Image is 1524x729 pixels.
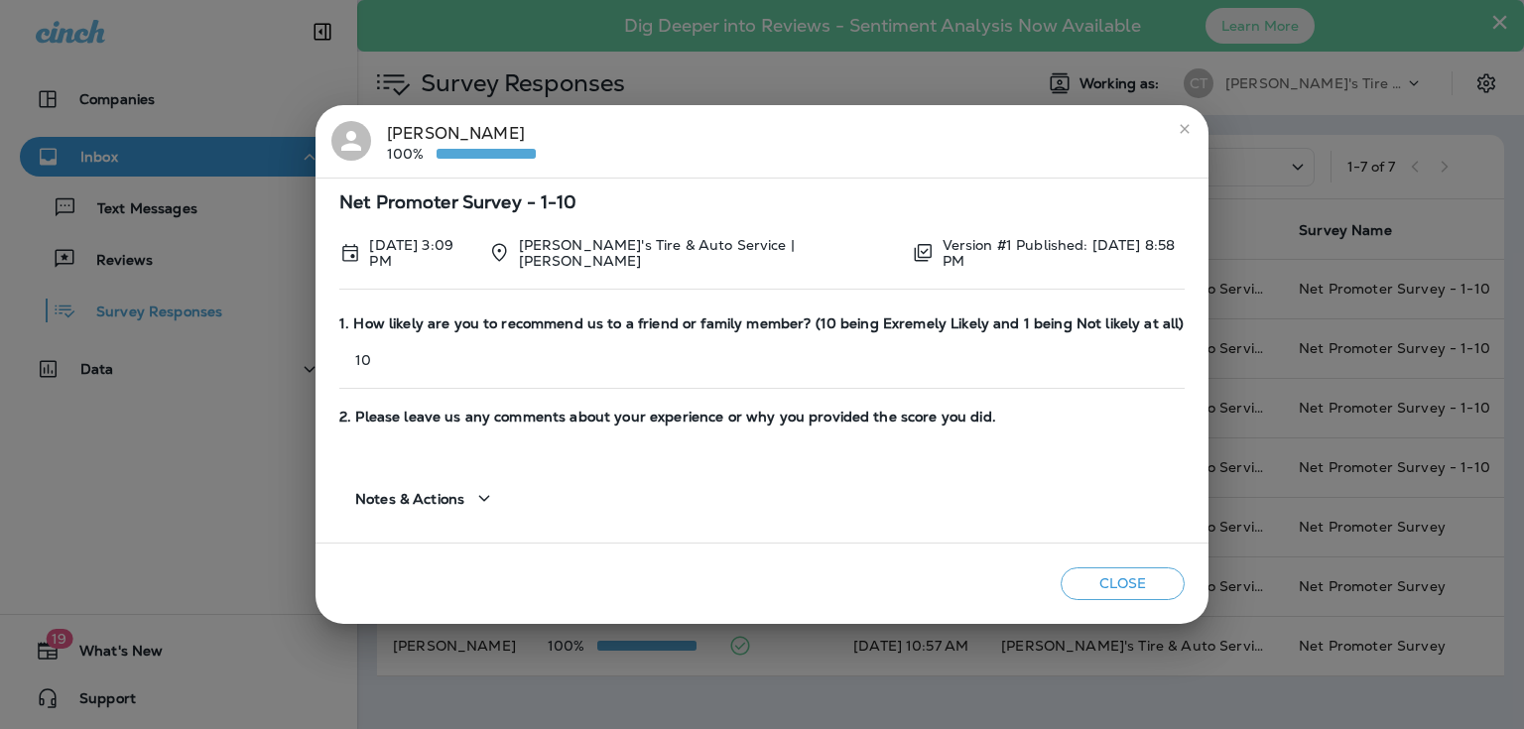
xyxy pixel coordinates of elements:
[339,470,512,527] button: Notes & Actions
[1061,567,1185,600] button: Close
[339,315,1185,332] span: 1. How likely are you to recommend us to a friend or family member? (10 being Exremely Likely and...
[339,194,1185,211] span: Net Promoter Survey - 1-10
[1169,113,1201,145] button: close
[355,491,464,508] span: Notes & Actions
[387,121,536,163] div: [PERSON_NAME]
[339,352,1185,368] p: 10
[943,237,1185,269] p: Version #1 Published: [DATE] 8:58 PM
[369,237,472,269] p: Oct 7, 2025 3:09 PM
[387,146,437,162] p: 100%
[339,409,1185,425] span: 2. Please leave us any comments about your experience or why you provided the score you did.
[519,237,897,269] p: [PERSON_NAME]'s Tire & Auto Service | [PERSON_NAME]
